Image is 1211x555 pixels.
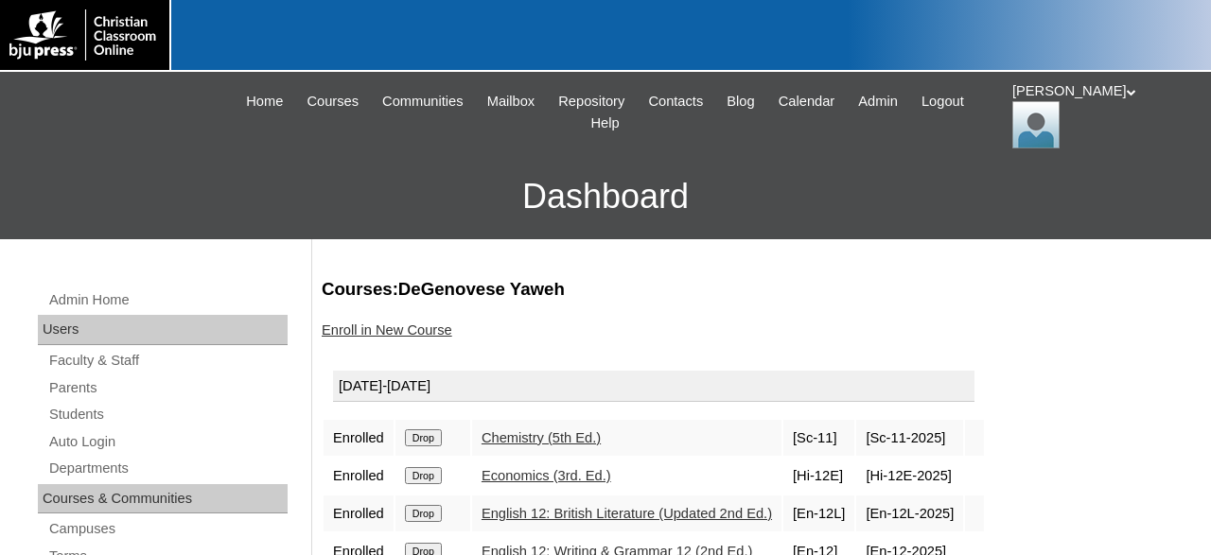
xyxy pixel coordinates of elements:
[297,91,368,113] a: Courses
[648,91,703,113] span: Contacts
[769,91,844,113] a: Calendar
[47,349,288,373] a: Faculty & Staff
[727,91,754,113] span: Blog
[382,91,464,113] span: Communities
[405,429,442,446] input: Drop
[9,9,160,61] img: logo-white.png
[921,91,964,113] span: Logout
[405,467,442,484] input: Drop
[307,91,359,113] span: Courses
[322,277,1192,302] h3: Courses:DeGenovese Yaweh
[237,91,292,113] a: Home
[1012,81,1192,148] div: [PERSON_NAME]
[38,315,288,345] div: Users
[549,91,634,113] a: Repository
[639,91,712,113] a: Contacts
[373,91,473,113] a: Communities
[482,468,611,483] a: Economics (3rd. Ed.)
[482,430,601,445] a: Chemistry (5th Ed.)
[322,322,452,338] a: Enroll in New Course
[324,495,394,531] td: Enrolled
[9,154,1202,239] h3: Dashboard
[47,430,288,454] a: Auto Login
[246,91,283,113] span: Home
[487,91,535,113] span: Mailbox
[558,91,624,113] span: Repository
[47,517,288,541] a: Campuses
[47,403,288,426] a: Students
[47,376,288,400] a: Parents
[912,91,974,113] a: Logout
[783,458,854,494] td: [Hi-12E]
[849,91,907,113] a: Admin
[333,371,974,403] div: [DATE]-[DATE]
[783,420,854,456] td: [Sc-11]
[324,458,394,494] td: Enrolled
[324,420,394,456] td: Enrolled
[478,91,545,113] a: Mailbox
[1012,101,1060,148] img: Jonelle Rodriguez
[47,457,288,480] a: Departments
[856,458,963,494] td: [Hi-12E-2025]
[47,288,288,312] a: Admin Home
[482,506,772,521] a: English 12: British Literature (Updated 2nd Ed.)
[856,420,963,456] td: [Sc-11-2025]
[858,91,898,113] span: Admin
[783,495,854,531] td: [En-12L]
[581,113,628,134] a: Help
[779,91,834,113] span: Calendar
[717,91,763,113] a: Blog
[856,495,963,531] td: [En-12L-2025]
[590,113,619,134] span: Help
[38,484,288,514] div: Courses & Communities
[405,505,442,522] input: Drop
